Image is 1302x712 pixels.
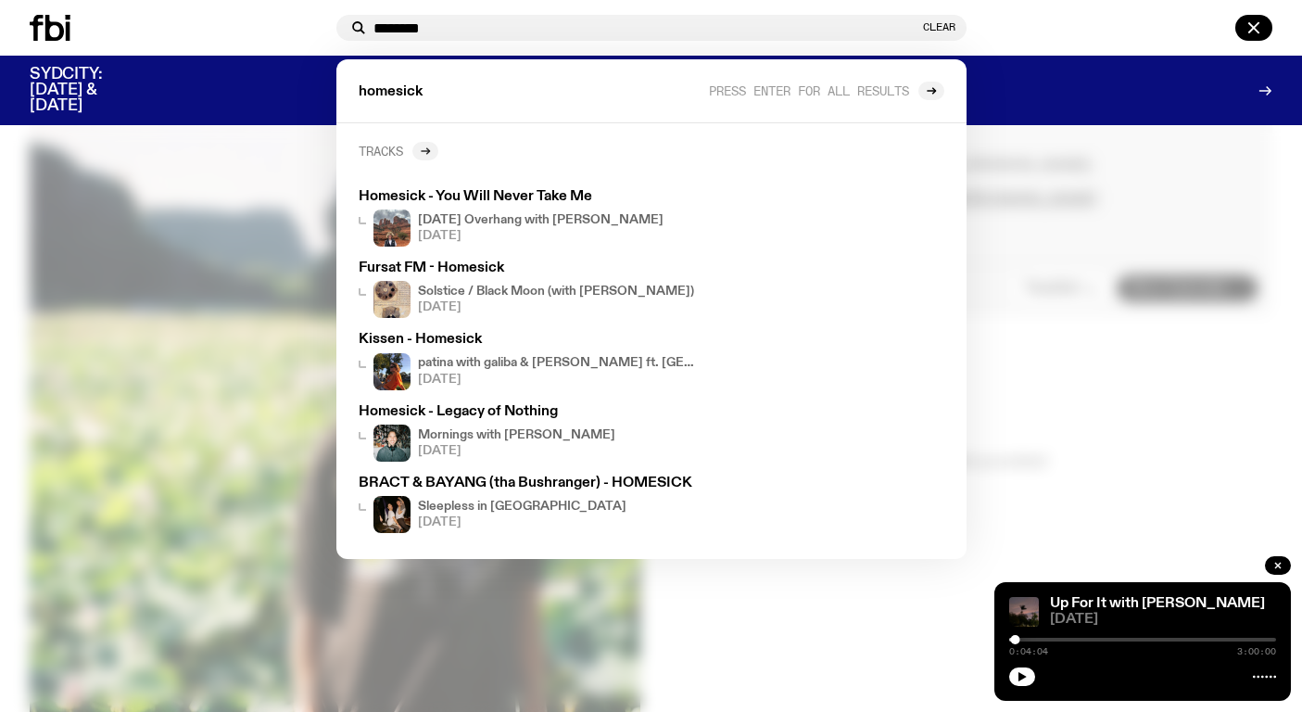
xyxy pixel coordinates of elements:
[359,144,403,158] h2: Tracks
[1237,647,1276,656] span: 3:00:00
[418,501,626,513] h4: Sleepless in [GEOGRAPHIC_DATA]
[359,477,700,490] h3: BRACT & BAYANG (tha Bushranger) - HOMESICK
[351,398,707,469] a: Homesick - Legacy of NothingRadio presenter Ben Hansen sits in front of a wall of photos and an f...
[373,496,411,533] img: Marcus Whale is on the left, bent to his knees and arching back with a gleeful look his face He i...
[418,445,615,457] span: [DATE]
[359,405,700,419] h3: Homesick - Legacy of Nothing
[418,357,700,369] h4: patina with galiba & [PERSON_NAME] ft. [GEOGRAPHIC_DATA]
[351,183,707,254] a: Homesick - You Will Never Take Me[DATE] Overhang with [PERSON_NAME][DATE]
[709,82,944,100] a: Press enter for all results
[418,429,615,441] h4: Mornings with [PERSON_NAME]
[359,261,700,275] h3: Fursat FM - Homesick
[359,142,438,160] a: Tracks
[373,425,411,462] img: Radio presenter Ben Hansen sits in front of a wall of photos and an fbi radio sign. Film photo. B...
[359,333,700,347] h3: Kissen - Homesick
[351,325,707,397] a: Kissen - Homesickpatina with galiba & [PERSON_NAME] ft. [GEOGRAPHIC_DATA][DATE]
[30,67,148,114] h3: SYDCITY: [DATE] & [DATE]
[418,516,626,528] span: [DATE]
[418,374,700,386] span: [DATE]
[351,469,707,540] a: BRACT & BAYANG (tha Bushranger) - HOMESICKMarcus Whale is on the left, bent to his knees and arch...
[418,230,664,242] span: [DATE]
[373,281,411,318] img: A scanned scripture of medieval islamic astrology illustrating an eclipse
[1050,613,1276,627] span: [DATE]
[709,83,909,97] span: Press enter for all results
[359,85,423,99] span: homesick
[418,214,664,226] h4: [DATE] Overhang with [PERSON_NAME]
[923,22,955,32] button: Clear
[351,254,707,325] a: Fursat FM - HomesickA scanned scripture of medieval islamic astrology illustrating an eclipseSols...
[1050,596,1265,611] a: Up For It with [PERSON_NAME]
[1009,647,1048,656] span: 0:04:04
[418,286,694,298] h4: Solstice / Black Moon (with [PERSON_NAME])
[359,190,700,204] h3: Homesick - You Will Never Take Me
[418,301,694,313] span: [DATE]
